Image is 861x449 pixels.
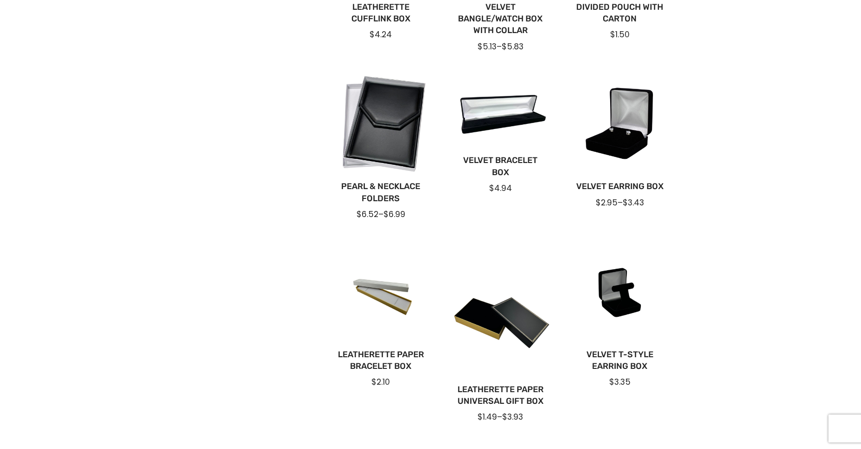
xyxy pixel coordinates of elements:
[575,197,665,208] div: –
[575,29,665,40] div: $1.50
[336,376,426,388] div: $2.10
[575,349,665,372] a: Velvet T-Style Earring Box
[456,41,545,52] div: –
[357,209,378,220] span: $6.52
[456,155,545,178] a: Velvet Bracelet Box
[456,183,545,194] div: $4.94
[478,411,497,422] span: $1.49
[456,411,545,422] div: –
[478,41,497,52] span: $5.13
[502,41,524,52] span: $5.83
[456,1,545,37] a: Velvet Bangle/Watch Box with Collar
[456,384,545,407] a: Leatherette Paper Universal Gift Box
[336,1,426,25] a: Leatherette Cufflink Box
[383,209,405,220] span: $6.99
[336,181,426,204] a: Pearl & Necklace Folders
[596,197,618,208] span: $2.95
[575,181,665,192] a: Velvet Earring Box
[575,376,665,388] div: $3.35
[502,411,523,422] span: $3.93
[336,349,426,372] a: Leatherette Paper Bracelet Box
[336,209,426,220] div: –
[336,29,426,40] div: $4.24
[575,1,665,25] a: Divided Pouch with Carton
[623,197,644,208] span: $3.43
